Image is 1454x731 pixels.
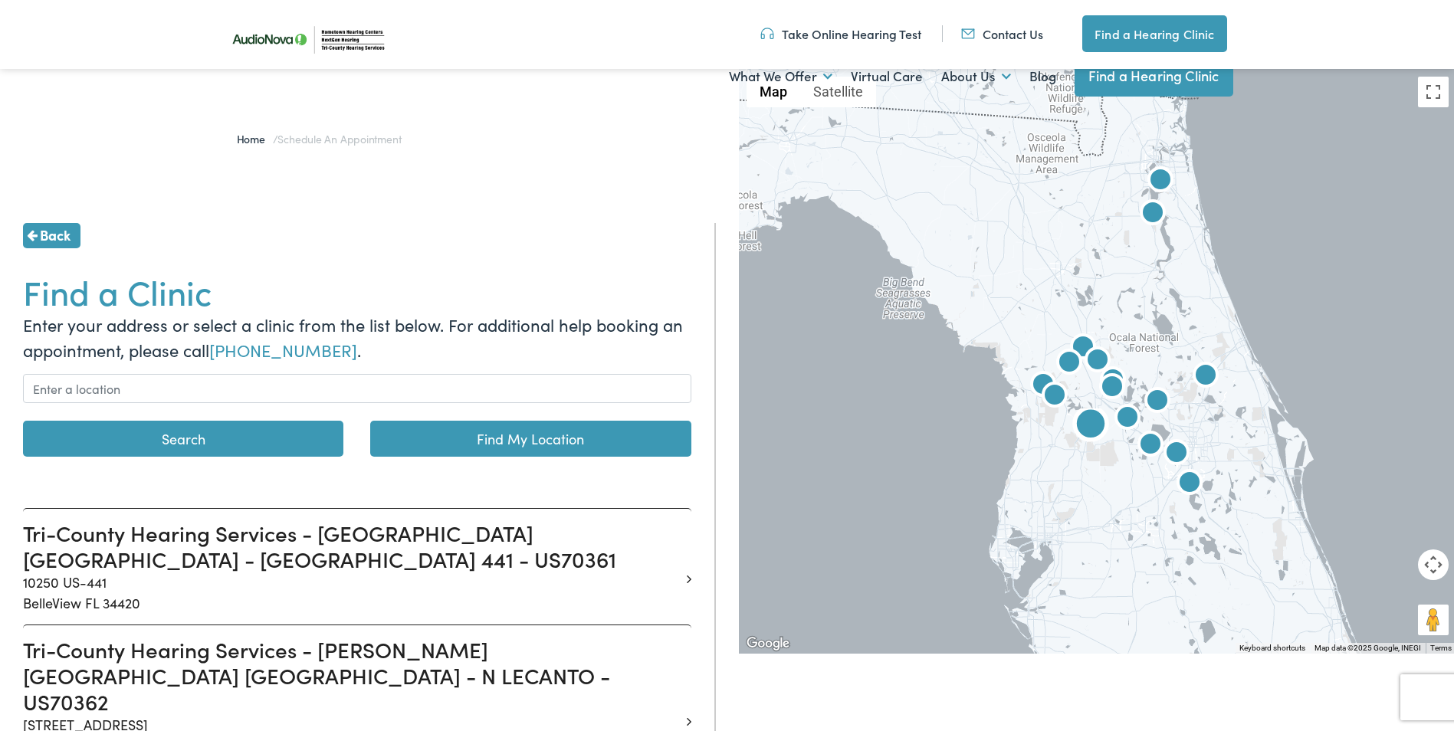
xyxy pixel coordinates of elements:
input: Enter a location [23,374,691,403]
a: Find My Location [370,421,691,457]
span: Schedule an Appointment [277,131,401,146]
h1: Find a Clinic [23,271,691,312]
a: Contact Us [961,25,1043,42]
span: / [237,131,402,146]
a: Find a Hearing Clinic [1075,55,1233,97]
a: Back [23,223,80,248]
span: Back [40,225,71,245]
a: What We Offer [729,48,832,105]
p: Enter your address or select a clinic from the list below. For additional help booking an appoint... [23,312,691,362]
img: utility icon [961,25,975,42]
h3: Tri-County Hearing Services - [GEOGRAPHIC_DATA] [GEOGRAPHIC_DATA] - [GEOGRAPHIC_DATA] 441 - US70361 [23,520,680,572]
h3: Tri-County Hearing Services - [PERSON_NAME][GEOGRAPHIC_DATA] [GEOGRAPHIC_DATA] - N LECANTO - US70362 [23,637,680,714]
a: Take Online Hearing Test [760,25,921,42]
a: [PHONE_NUMBER] [209,338,357,362]
a: Blog [1029,48,1056,105]
a: Home [237,131,273,146]
a: About Us [941,48,1011,105]
a: Tri-County Hearing Services - [GEOGRAPHIC_DATA] [GEOGRAPHIC_DATA] - [GEOGRAPHIC_DATA] 441 - US703... [23,520,680,613]
p: 10250 US-441 BelleView FL 34420 [23,572,680,613]
button: Search [23,421,343,457]
img: utility icon [760,25,774,42]
a: Find a Hearing Clinic [1082,15,1226,52]
a: Virtual Care [851,48,923,105]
